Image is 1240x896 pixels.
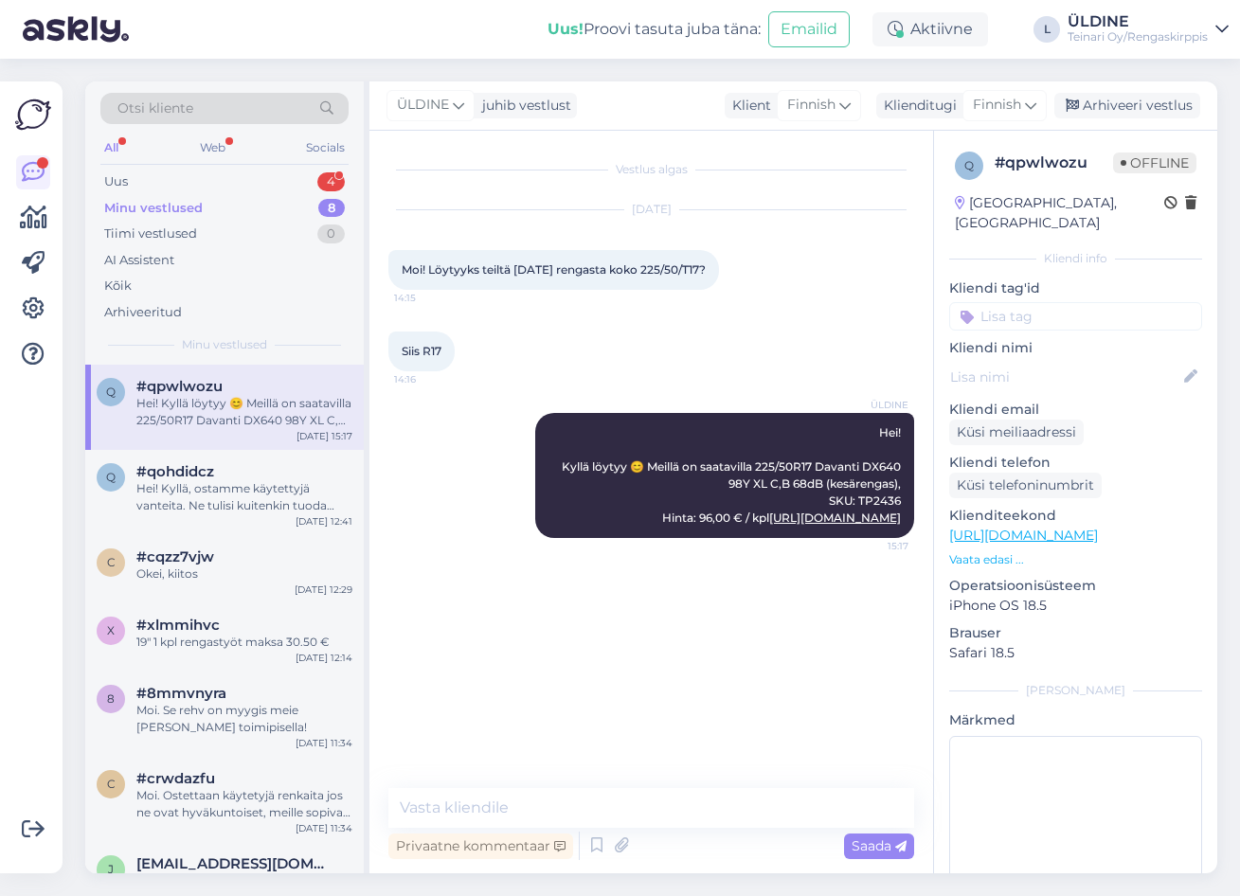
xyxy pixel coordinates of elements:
[837,398,908,412] span: ÜLDINE
[402,262,706,277] span: Moi! Löytyyks teiltä [DATE] rengasta koko 225/50/T17?
[397,95,449,116] span: ÜLDINE
[107,555,116,569] span: c
[949,473,1102,498] div: Küsi telefoninumbrit
[949,643,1202,663] p: Safari 18.5
[949,682,1202,699] div: [PERSON_NAME]
[136,617,220,634] span: #xlmmihvc
[1068,29,1208,45] div: Teinari Oy/Rengaskirppis
[196,135,229,160] div: Web
[548,20,584,38] b: Uus!
[317,172,345,191] div: 4
[949,400,1202,420] p: Kliendi email
[106,385,116,399] span: q
[1068,14,1229,45] a: ÜLDINETeinari Oy/Rengaskirppis
[104,251,174,270] div: AI Assistent
[949,576,1202,596] p: Operatsioonisüsteem
[15,97,51,133] img: Askly Logo
[302,135,349,160] div: Socials
[949,551,1202,568] p: Vaata edasi ...
[950,367,1180,387] input: Lisa nimi
[725,96,771,116] div: Klient
[949,250,1202,267] div: Kliendi info
[296,821,352,835] div: [DATE] 11:34
[973,95,1021,116] span: Finnish
[136,463,214,480] span: #qohdidcz
[964,158,974,172] span: q
[1033,16,1060,43] div: L
[136,565,352,582] div: Okei, kiitos
[136,480,352,514] div: Hei! Kyllä, ostamme käytettyjä vanteita. Ne tulisi kuitenkin tuoda arvioitavaksi ja kunnon tarkis...
[388,161,914,178] div: Vestlus algas
[548,18,761,41] div: Proovi tasuta juba täna:
[136,548,214,565] span: #cqzz7vjw
[104,277,132,296] div: Kõik
[949,453,1202,473] p: Kliendi telefon
[295,582,352,597] div: [DATE] 12:29
[388,201,914,218] div: [DATE]
[837,539,908,553] span: 15:17
[136,770,215,787] span: #crwdazfu
[136,685,226,702] span: #8mmvnyra
[297,429,352,443] div: [DATE] 15:17
[104,224,197,243] div: Tiimi vestlused
[949,596,1202,616] p: iPhone OS 18.5
[949,506,1202,526] p: Klienditeekond
[949,302,1202,331] input: Lisa tag
[1054,93,1200,118] div: Arhiveeri vestlus
[949,278,1202,298] p: Kliendi tag'id
[787,95,836,116] span: Finnish
[475,96,571,116] div: juhib vestlust
[949,420,1084,445] div: Küsi meiliaadressi
[388,833,573,859] div: Privaatne kommentaar
[1068,14,1208,29] div: ÜLDINE
[117,99,193,118] span: Otsi kliente
[136,395,352,429] div: Hei! Kyllä löytyy 😊 Meillä on saatavilla 225/50R17 Davanti DX640 98Y XL C,B 68dB (kesärengas), SK...
[136,634,352,651] div: 19" 1 kpl rengastyöt maksa 30.50 €
[394,372,465,386] span: 14:16
[317,224,345,243] div: 0
[768,11,850,47] button: Emailid
[1113,152,1196,173] span: Offline
[296,514,352,529] div: [DATE] 12:41
[876,96,957,116] div: Klienditugi
[107,777,116,791] span: c
[296,736,352,750] div: [DATE] 11:34
[769,511,901,525] a: [URL][DOMAIN_NAME]
[104,172,128,191] div: Uus
[995,152,1113,174] div: # qpwlwozu
[136,855,333,872] span: jannehurskainen02@gmail.com
[136,787,352,821] div: Moi. Ostettaan käytetyjä renkaita jos ne ovat hyväkuntoiset, meille sopivan kokoiset ja merkkiset...
[182,336,267,353] span: Minu vestlused
[104,199,203,218] div: Minu vestlused
[949,338,1202,358] p: Kliendi nimi
[107,691,115,706] span: 8
[949,710,1202,730] p: Märkmed
[949,623,1202,643] p: Brauser
[104,303,182,322] div: Arhiveeritud
[108,862,114,876] span: j
[296,651,352,665] div: [DATE] 12:14
[106,470,116,484] span: q
[136,702,352,736] div: Moi. Se rehv on myygis meie [PERSON_NAME] toimipisella!
[107,623,115,637] span: x
[402,344,441,358] span: Siis R17
[100,135,122,160] div: All
[394,291,465,305] span: 14:15
[872,12,988,46] div: Aktiivne
[318,199,345,218] div: 8
[949,527,1098,544] a: [URL][DOMAIN_NAME]
[852,837,907,854] span: Saada
[136,378,223,395] span: #qpwlwozu
[955,193,1164,233] div: [GEOGRAPHIC_DATA], [GEOGRAPHIC_DATA]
